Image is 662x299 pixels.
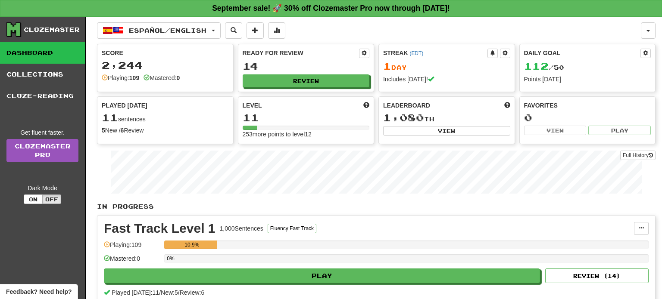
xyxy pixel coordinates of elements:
[225,22,242,39] button: Search sentences
[24,194,43,204] button: On
[524,64,564,71] span: / 50
[268,224,316,233] button: Fluency Fast Track
[129,74,139,81] strong: 109
[524,49,641,58] div: Daily Goal
[524,101,651,110] div: Favorites
[383,60,391,72] span: 1
[104,254,160,268] div: Mastered: 0
[24,25,80,34] div: Clozemaster
[102,111,118,123] span: 11
[102,126,229,135] div: New / Review
[102,74,139,82] div: Playing:
[167,240,217,249] div: 10.9%
[620,151,656,160] button: Full History
[178,289,180,296] span: /
[121,127,124,134] strong: 6
[243,49,359,57] div: Ready for Review
[524,75,651,83] div: Points [DATE]
[97,202,656,211] p: In Progress
[97,22,221,39] button: Español/English
[104,222,215,235] div: Fast Track Level 1
[243,61,370,71] div: 14
[524,60,549,72] span: 112
[545,268,649,283] button: Review (14)
[383,75,510,83] div: Includes [DATE]!
[161,289,178,296] span: New: 5
[243,112,370,123] div: 11
[112,289,159,296] span: Played [DATE]: 11
[180,289,205,296] span: Review: 6
[409,50,423,56] a: (EDT)
[243,74,370,87] button: Review
[383,61,510,72] div: Day
[220,224,263,233] div: 1,000 Sentences
[104,240,160,255] div: Playing: 109
[102,60,229,71] div: 2,244
[104,268,540,283] button: Play
[102,101,147,110] span: Played [DATE]
[102,127,105,134] strong: 5
[243,101,262,110] span: Level
[383,126,510,136] button: View
[383,112,510,123] div: th
[176,74,180,81] strong: 0
[144,74,180,82] div: Mastered:
[383,101,430,110] span: Leaderboard
[6,184,78,192] div: Dark Mode
[129,27,206,34] span: Español / English
[6,128,78,137] div: Get fluent faster.
[504,101,510,110] span: This week in points, UTC
[383,111,424,123] span: 1,080
[588,126,651,135] button: Play
[247,22,264,39] button: Add sentence to collection
[6,139,78,162] a: ClozemasterPro
[212,4,450,12] strong: September sale! 🚀 30% off Clozemaster Pro now through [DATE]!
[102,112,229,123] div: sentences
[102,49,229,57] div: Score
[383,49,487,57] div: Streak
[524,112,651,123] div: 0
[42,194,61,204] button: Off
[524,126,587,135] button: View
[6,287,72,296] span: Open feedback widget
[243,130,370,139] div: 253 more points to level 12
[268,22,285,39] button: More stats
[363,101,369,110] span: Score more points to level up
[159,289,161,296] span: /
